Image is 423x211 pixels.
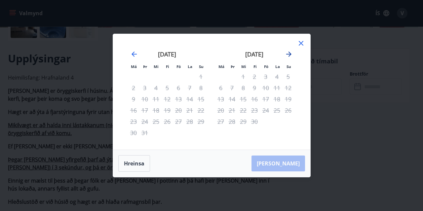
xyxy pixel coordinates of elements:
[260,82,271,93] td: Not available. föstudagur, 10. apríl 2026
[260,105,271,116] td: Not available. föstudagur, 24. apríl 2026
[218,64,224,69] small: Má
[195,71,207,82] td: Not available. sunnudagur, 1. mars 2026
[264,64,268,69] small: Fö
[139,116,150,127] td: Not available. þriðjudagur, 24. mars 2026
[249,93,260,105] td: Not available. fimmtudagur, 16. apríl 2026
[128,105,139,116] td: Not available. mánudagur, 16. mars 2026
[215,105,226,116] td: Not available. mánudagur, 20. apríl 2026
[241,64,246,69] small: Mi
[231,64,235,69] small: Þr
[184,93,195,105] td: Not available. laugardagur, 14. mars 2026
[199,64,204,69] small: Su
[128,127,139,138] td: Not available. mánudagur, 30. mars 2026
[150,116,162,127] td: Not available. miðvikudagur, 25. mars 2026
[139,93,150,105] td: Not available. þriðjudagur, 10. mars 2026
[121,42,302,142] div: Calendar
[249,105,260,116] td: Not available. fimmtudagur, 23. apríl 2026
[287,64,291,69] small: Su
[215,82,226,93] td: Not available. mánudagur, 6. apríl 2026
[260,93,271,105] td: Not available. föstudagur, 17. apríl 2026
[188,64,192,69] small: La
[162,116,173,127] td: Not available. fimmtudagur, 26. mars 2026
[275,64,280,69] small: La
[154,64,159,69] small: Mi
[166,64,169,69] small: Fi
[215,93,226,105] td: Not available. mánudagur, 13. apríl 2026
[184,105,195,116] td: Not available. laugardagur, 21. mars 2026
[173,116,184,127] td: Not available. föstudagur, 27. mars 2026
[226,105,238,116] td: Not available. þriðjudagur, 21. apríl 2026
[128,93,139,105] td: Not available. mánudagur, 9. mars 2026
[226,93,238,105] td: Not available. þriðjudagur, 14. apríl 2026
[162,82,173,93] td: Not available. fimmtudagur, 5. mars 2026
[226,116,238,127] td: Not available. þriðjudagur, 28. apríl 2026
[238,82,249,93] td: Not available. miðvikudagur, 8. apríl 2026
[285,50,293,58] div: Move forward to switch to the next month.
[238,116,249,127] td: Not available. miðvikudagur, 29. apríl 2026
[249,116,260,127] td: Not available. fimmtudagur, 30. apríl 2026
[271,82,283,93] td: Not available. laugardagur, 11. apríl 2026
[283,71,294,82] td: Not available. sunnudagur, 5. apríl 2026
[283,105,294,116] td: Not available. sunnudagur, 26. apríl 2026
[162,105,173,116] td: Not available. fimmtudagur, 19. mars 2026
[195,105,207,116] td: Not available. sunnudagur, 22. mars 2026
[245,50,263,58] strong: [DATE]
[173,105,184,116] td: Not available. föstudagur, 20. mars 2026
[139,127,150,138] td: Not available. þriðjudagur, 31. mars 2026
[283,82,294,93] td: Not available. sunnudagur, 12. apríl 2026
[283,93,294,105] td: Not available. sunnudagur, 19. apríl 2026
[271,93,283,105] td: Not available. laugardagur, 18. apríl 2026
[143,64,147,69] small: Þr
[158,50,176,58] strong: [DATE]
[150,93,162,105] td: Not available. miðvikudagur, 11. mars 2026
[131,64,137,69] small: Má
[226,82,238,93] td: Not available. þriðjudagur, 7. apríl 2026
[249,82,260,93] td: Not available. fimmtudagur, 9. apríl 2026
[139,82,150,93] td: Not available. þriðjudagur, 3. mars 2026
[260,71,271,82] td: Not available. föstudagur, 3. apríl 2026
[118,155,150,172] button: Hreinsa
[128,116,139,127] td: Not available. mánudagur, 23. mars 2026
[238,93,249,105] td: Not available. miðvikudagur, 15. apríl 2026
[215,116,226,127] td: Not available. mánudagur, 27. apríl 2026
[184,116,195,127] td: Not available. laugardagur, 28. mars 2026
[150,82,162,93] td: Not available. miðvikudagur, 4. mars 2026
[238,105,249,116] td: Not available. miðvikudagur, 22. apríl 2026
[173,82,184,93] td: Not available. föstudagur, 6. mars 2026
[195,116,207,127] td: Not available. sunnudagur, 29. mars 2026
[271,71,283,82] td: Not available. laugardagur, 4. apríl 2026
[184,82,195,93] td: Not available. laugardagur, 7. mars 2026
[249,71,260,82] td: Not available. fimmtudagur, 2. apríl 2026
[271,105,283,116] td: Not available. laugardagur, 25. apríl 2026
[162,93,173,105] td: Not available. fimmtudagur, 12. mars 2026
[253,64,257,69] small: Fi
[195,93,207,105] td: Not available. sunnudagur, 15. mars 2026
[139,105,150,116] td: Not available. þriðjudagur, 17. mars 2026
[150,105,162,116] td: Not available. miðvikudagur, 18. mars 2026
[128,82,139,93] td: Not available. mánudagur, 2. mars 2026
[195,82,207,93] td: Not available. sunnudagur, 8. mars 2026
[130,50,138,58] div: Move backward to switch to the previous month.
[238,71,249,82] td: Not available. miðvikudagur, 1. apríl 2026
[176,64,181,69] small: Fö
[173,93,184,105] td: Not available. föstudagur, 13. mars 2026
